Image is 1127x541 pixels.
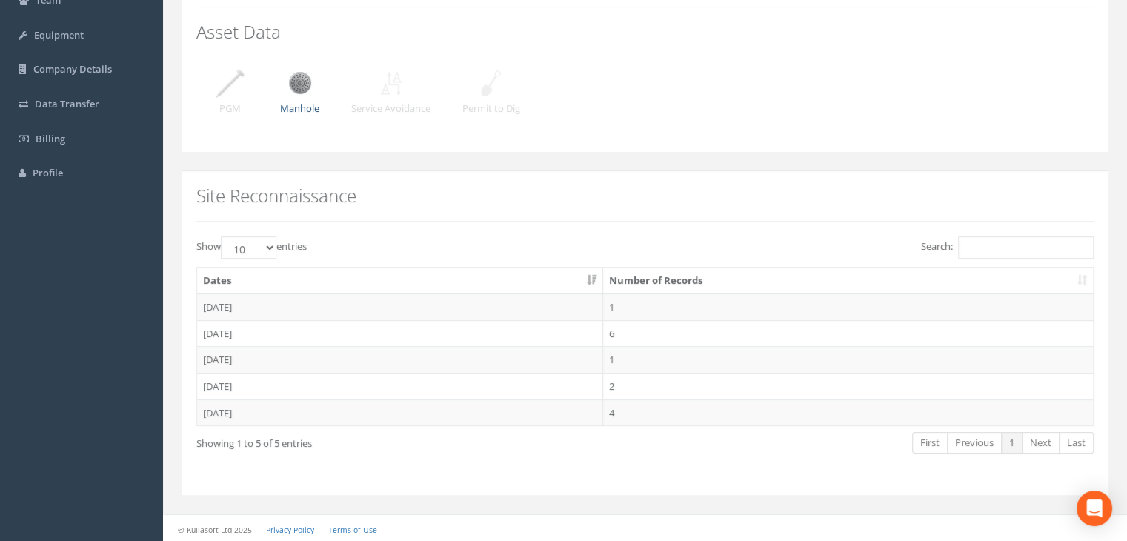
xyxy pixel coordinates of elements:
label: Search: [921,236,1094,259]
td: [DATE] [197,320,603,347]
td: [DATE] [197,373,603,399]
td: 2 [603,373,1093,399]
th: Dates: activate to sort column ascending [197,268,603,294]
td: [DATE] [197,293,603,320]
td: [DATE] [197,399,603,426]
span: Data Transfer [35,97,99,110]
a: Next [1022,432,1060,454]
a: Manhole [280,75,319,115]
td: 1 [603,346,1093,373]
img: job_detail_service_avoidance.png [373,64,410,102]
p: Service Avoidance [351,102,430,116]
p: Manhole [280,102,319,116]
a: First [912,432,948,454]
img: job_detail_pgm.png [211,64,248,102]
a: Previous [947,432,1002,454]
div: Open Intercom Messenger [1077,491,1112,526]
td: 6 [603,320,1093,347]
label: Show entries [196,236,307,259]
span: Billing [36,132,65,145]
h2: Site Reconnaissance [196,186,1094,205]
img: job_detail_manhole.png [282,64,319,102]
input: Search: [958,236,1094,259]
small: © Kullasoft Ltd 2025 [178,525,252,535]
div: Showing 1 to 5 of 5 entries [196,431,557,451]
p: Permit to Dig [462,102,520,116]
th: Number of Records: activate to sort column ascending [603,268,1093,294]
h2: Asset Data [196,22,1094,42]
td: 1 [603,293,1093,320]
span: Profile [33,166,63,179]
span: Company Details [33,62,112,76]
a: Last [1059,432,1094,454]
select: Showentries [221,236,276,259]
span: Equipment [34,28,84,42]
td: [DATE] [197,346,603,373]
td: 4 [603,399,1093,426]
p: PGM [211,102,248,116]
a: 1 [1001,432,1023,454]
a: Terms of Use [328,525,377,535]
img: job_detail_permit_to_dig.png [473,64,510,102]
a: Privacy Policy [266,525,314,535]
